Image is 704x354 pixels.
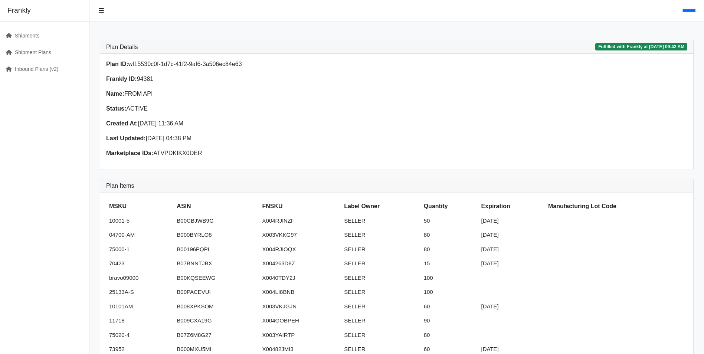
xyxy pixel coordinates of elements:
[478,299,545,314] td: [DATE]
[478,228,545,242] td: [DATE]
[106,76,137,82] strong: Frankly ID:
[421,328,478,342] td: 80
[106,61,128,67] strong: Plan ID:
[341,314,421,328] td: SELLER
[421,214,478,228] td: 50
[106,299,174,314] td: 10101AM
[106,271,174,285] td: bravo09000
[259,271,341,285] td: X0040TDY2J
[106,104,392,113] p: ACTIVE
[174,199,259,214] th: ASIN
[106,120,138,127] strong: Created At:
[341,271,421,285] td: SELLER
[421,314,478,328] td: 90
[106,228,174,242] td: 04700-AM
[421,285,478,299] td: 100
[341,214,421,228] td: SELLER
[174,299,259,314] td: B008XPKSOM
[106,91,124,97] strong: Name:
[106,242,174,257] td: 75000-1
[106,256,174,271] td: 70423
[174,285,259,299] td: B00PACEVUI
[421,299,478,314] td: 60
[106,182,687,189] h3: Plan Items
[106,89,392,98] p: FROM API
[106,199,174,214] th: MSKU
[106,105,126,112] strong: Status:
[106,43,138,50] h3: Plan Details
[341,256,421,271] td: SELLER
[341,299,421,314] td: SELLER
[174,314,259,328] td: B009CXA19G
[106,75,392,83] p: 94381
[174,328,259,342] td: B07Z6M8G27
[341,228,421,242] td: SELLER
[341,242,421,257] td: SELLER
[259,299,341,314] td: X003VKJGJN
[421,199,478,214] th: Quantity
[106,285,174,299] td: 25133A-S
[259,214,341,228] td: X004RJINZF
[259,328,341,342] td: X003YAIRTP
[478,242,545,257] td: [DATE]
[421,256,478,271] td: 15
[174,228,259,242] td: B000BYRLO8
[259,314,341,328] td: X004GOBPEH
[478,199,545,214] th: Expiration
[341,328,421,342] td: SELLER
[259,256,341,271] td: X004263D8Z
[595,43,687,50] span: Fulfilled with Frankly at [DATE] 09:42 AM
[174,271,259,285] td: B00KQSEEWG
[106,328,174,342] td: 75020-4
[106,214,174,228] td: 10001-5
[259,242,341,257] td: X004RJIOQX
[174,214,259,228] td: B00CBJWB9G
[421,228,478,242] td: 80
[341,285,421,299] td: SELLER
[106,60,392,69] p: wf15530c0f-1d7c-41f2-9af6-3a506ec84e63
[341,199,421,214] th: Label Owner
[478,214,545,228] td: [DATE]
[106,135,146,141] strong: Last Updated:
[106,119,392,128] p: [DATE] 11:36 AM
[421,271,478,285] td: 100
[174,256,259,271] td: B07BNNTJBX
[478,256,545,271] td: [DATE]
[259,285,341,299] td: X004LI8BNB
[106,134,392,143] p: [DATE] 04:38 PM
[259,199,341,214] th: FNSKU
[106,150,153,156] strong: Marketplace IDs:
[259,228,341,242] td: X003VKKG97
[106,314,174,328] td: 11718
[421,242,478,257] td: 80
[174,242,259,257] td: B00196PQPI
[545,199,687,214] th: Manufacturing Lot Code
[106,149,392,158] p: ATVPDKIKX0DER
